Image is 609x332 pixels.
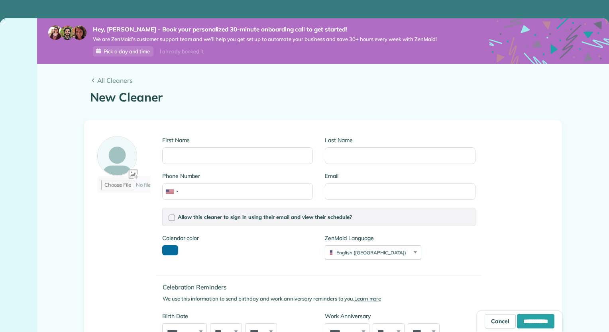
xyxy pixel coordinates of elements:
div: United States: +1 [163,184,181,199]
h1: New Cleaner [90,91,556,104]
label: Birth Date [162,312,313,320]
div: English ([GEOGRAPHIC_DATA]) [325,249,411,256]
label: Last Name [325,136,475,144]
span: Allow this cleaner to sign in using their email and view their schedule? [178,214,352,220]
strong: Hey, [PERSON_NAME] - Book your personalized 30-minute onboarding call to get started! [93,25,437,33]
label: Phone Number [162,172,313,180]
label: Work Anniversary [325,312,475,320]
div: I already booked it [155,47,208,57]
span: All Cleaners [97,76,556,85]
label: ZenMaid Language [325,234,421,242]
span: Pick a day and time [104,48,150,55]
img: maria-72a9807cf96188c08ef61303f053569d2e2a8a1cde33d635c8a3ac13582a053d.jpg [48,25,63,40]
label: First Name [162,136,313,144]
img: michelle-19f622bdf1676172e81f8f8fba1fb50e276960ebfe0243fe18214015130c80e4.jpg [72,25,86,40]
img: jorge-587dff0eeaa6aab1f244e6dc62b8924c3b6ad411094392a53c71c6c4a576187d.jpg [60,25,75,40]
a: All Cleaners [90,76,556,85]
span: We are ZenMaid’s customer support team and we’ll help you get set up to automate your business an... [93,36,437,43]
a: Cancel [485,314,516,328]
a: Learn more [354,295,381,302]
a: Pick a day and time [93,46,153,57]
label: Calendar color [162,234,199,242]
label: Email [325,172,475,180]
p: We use this information to send birthday and work anniversary reminders to you. [163,295,482,303]
button: toggle color picker dialog [162,245,178,255]
h4: Celebration Reminders [163,284,482,291]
